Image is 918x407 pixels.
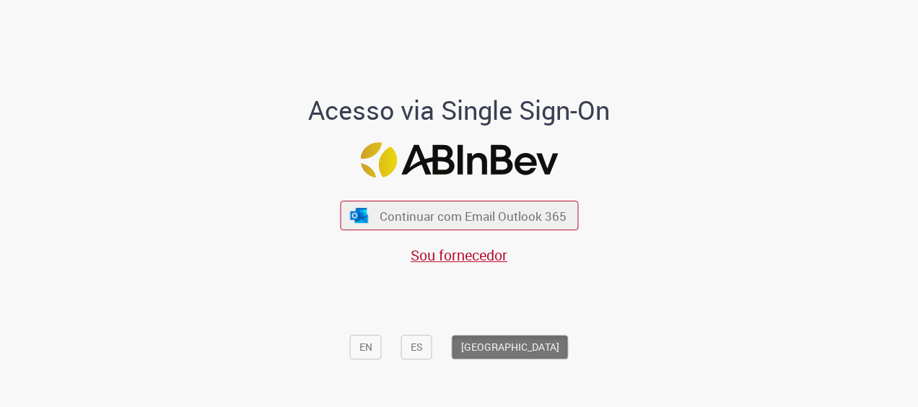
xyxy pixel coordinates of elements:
[350,335,382,359] button: EN
[340,201,578,230] button: ícone Azure/Microsoft 360 Continuar com Email Outlook 365
[401,335,432,359] button: ES
[411,246,507,266] a: Sou fornecedor
[349,208,370,223] img: ícone Azure/Microsoft 360
[360,142,558,178] img: Logo ABInBev
[452,335,569,359] button: [GEOGRAPHIC_DATA]
[259,97,660,126] h1: Acesso via Single Sign-On
[380,208,567,224] span: Continuar com Email Outlook 365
